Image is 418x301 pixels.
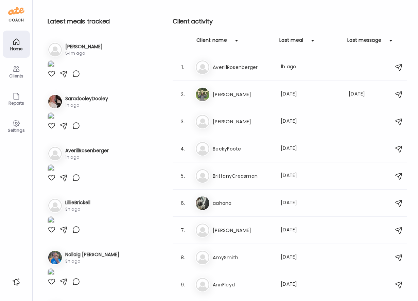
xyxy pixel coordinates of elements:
div: Reports [4,101,29,105]
h3: aahana [213,199,273,207]
div: 8. [179,253,187,262]
img: avatars%2F38aO6Owoi3OlQMQwxrh6Itp12V92 [196,196,209,210]
div: 1. [179,63,187,71]
img: images%2Fm4Nv6Rby8pPtpFXfYIONKFnL65C3%2FHCuDlB9wiK5jGsibzqhD%2FQRZad6mf7YsggOAVlj7A_1080 [48,216,54,226]
div: [DATE] [281,253,341,262]
h3: AnnFloyd [213,281,273,289]
div: 54m ago [65,50,103,56]
img: images%2FVv5Hqadp83Y4MnRrP5tYi7P5Lf42%2FKO16pdnVs3VSNSaKuAoc%2FhBgC499RgtpA4k6d15v8_1080 [48,60,54,70]
div: [DATE] [349,90,375,99]
div: 4. [179,145,187,153]
h3: AverillRosenberger [65,147,109,154]
div: coach [8,17,24,23]
h3: Nollaig [PERSON_NAME] [65,251,119,258]
img: images%2FtWGZA4JeKxP2yWK9tdH6lKky5jf1%2FIdcv3erhtZZAia488NlT%2FnBCHBQKCVc1wNLlWoONd_1080 [48,268,54,278]
h3: AmySmith [213,253,273,262]
div: 7. [179,226,187,234]
div: Clients [4,74,29,78]
div: 2. [179,90,187,99]
div: Client name [196,37,227,48]
img: bg-avatar-default.svg [196,60,209,74]
div: [DATE] [281,90,341,99]
div: Last meal [279,37,303,48]
img: avatars%2FtWGZA4JeKxP2yWK9tdH6lKky5jf1 [48,251,62,264]
img: bg-avatar-default.svg [48,199,62,212]
img: bg-avatar-default.svg [48,43,62,56]
div: Home [4,47,29,51]
div: [DATE] [281,281,341,289]
h2: Client activity [173,16,407,26]
div: Settings [4,128,29,132]
h3: SaradooleyDooley [65,95,108,102]
div: [DATE] [281,226,341,234]
h3: LillieBrickell [65,199,90,206]
div: 6. [179,199,187,207]
h3: BrittanyCreasman [213,172,273,180]
img: bg-avatar-default.svg [196,115,209,128]
div: [DATE] [281,199,341,207]
div: 5. [179,172,187,180]
img: avatars%2FAecNj4EkSmYIDEbH7mcU6unuQaQ2 [48,95,62,108]
div: [DATE] [281,118,341,126]
div: [DATE] [281,172,341,180]
img: bg-avatar-default.svg [48,147,62,160]
div: 3h ago [65,258,119,264]
img: ate [8,5,24,16]
div: 3h ago [65,206,90,212]
img: bg-avatar-default.svg [196,251,209,264]
h3: [PERSON_NAME] [213,90,273,99]
img: bg-avatar-default.svg [196,169,209,183]
img: bg-avatar-default.svg [196,278,209,291]
img: bg-avatar-default.svg [196,142,209,156]
div: 1h ago [281,63,341,71]
img: bg-avatar-default.svg [196,224,209,237]
div: 3. [179,118,187,126]
div: 1h ago [65,102,108,108]
h2: Latest meals tracked [48,16,148,26]
div: [DATE] [281,145,341,153]
h3: BeckyFoote [213,145,273,153]
h3: [PERSON_NAME] [213,118,273,126]
h3: [PERSON_NAME] [65,43,103,50]
div: 1h ago [65,154,109,160]
img: images%2FDlCF3wxT2yddTnnxpsSUtJ87eUZ2%2FVP6BT2qQX0gG0vlYYxVM%2F9utis57NJSOQOOnOwH5h_1080 [48,164,54,174]
h3: AverillRosenberger [213,63,273,71]
h3: [PERSON_NAME] [213,226,273,234]
img: images%2FAecNj4EkSmYIDEbH7mcU6unuQaQ2%2FZugcSatu25XjK28wwbVC%2FTxSFqFiRyeZk8fxKQxmH_1080 [48,112,54,122]
img: avatars%2FguMlrAoU3Qe0WxLzca1mfYkwLcQ2 [196,88,209,101]
div: Last message [347,37,381,48]
div: 9. [179,281,187,289]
